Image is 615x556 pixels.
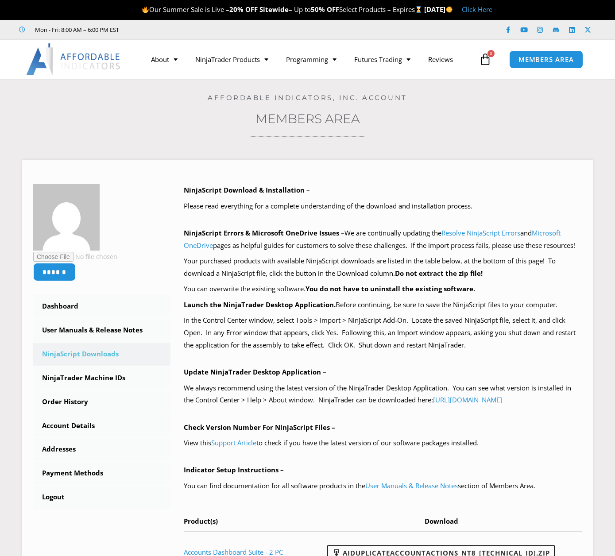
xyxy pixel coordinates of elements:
b: Update NinjaTrader Desktop Application – [184,367,326,376]
a: Payment Methods [33,462,170,485]
b: You do not have to uninstall the existing software. [306,284,475,293]
span: Product(s) [184,517,218,525]
a: Account Details [33,414,170,437]
a: Order History [33,390,170,413]
b: Do not extract the zip file! [395,269,483,278]
nav: Menu [142,49,477,69]
p: We are continually updating the and pages as helpful guides for customers to solve these challeng... [184,227,582,252]
span: 0 [487,50,495,57]
b: NinjaScript Download & Installation – [184,185,310,194]
a: About [142,49,186,69]
span: MEMBERS AREA [518,56,574,63]
a: Members Area [255,111,360,126]
p: Before continuing, be sure to save the NinjaScript files to your computer. [184,299,582,311]
strong: 20% OFF [229,5,258,14]
img: 🔥 [142,6,149,13]
span: Our Summer Sale is Live – – Up to Select Products – Expires [142,5,424,14]
a: MEMBERS AREA [509,50,583,69]
b: Check Version Number For NinjaScript Files – [184,423,335,432]
a: Addresses [33,438,170,461]
nav: Account pages [33,295,170,509]
a: User Manuals & Release Notes [33,319,170,342]
b: NinjaScript Errors & Microsoft OneDrive Issues – [184,228,344,237]
a: Dashboard [33,295,170,318]
a: Futures Trading [345,49,419,69]
p: You can overwrite the existing software. [184,283,582,295]
iframe: Customer reviews powered by Trustpilot [132,25,264,34]
img: 🌞 [446,6,453,13]
p: In the Control Center window, select Tools > Import > NinjaScript Add-On. Locate the saved NinjaS... [184,314,582,351]
a: Reviews [419,49,462,69]
a: Resolve NinjaScript Errors [441,228,520,237]
span: Download [425,517,458,525]
img: d2117ace48cef559e8e15ce27b86871a5a46866aa7b6571df7220bbf9761b8e6 [33,184,100,251]
a: NinjaTrader Products [186,49,277,69]
a: Click Here [462,5,492,14]
img: ⌛ [415,6,422,13]
p: View this to check if you have the latest version of our software packages installed. [184,437,582,449]
a: Programming [277,49,345,69]
a: User Manuals & Release Notes [365,481,458,490]
strong: 50% OFF [311,5,339,14]
a: 0 [466,46,505,72]
p: We always recommend using the latest version of the NinjaTrader Desktop Application. You can see ... [184,382,582,407]
b: Indicator Setup Instructions – [184,465,284,474]
p: You can find documentation for all software products in the section of Members Area. [184,480,582,492]
p: Please read everything for a complete understanding of the download and installation process. [184,200,582,212]
a: [URL][DOMAIN_NAME] [433,395,502,404]
a: NinjaScript Downloads [33,343,170,366]
span: Mon - Fri: 8:00 AM – 6:00 PM EST [33,24,119,35]
a: Microsoft OneDrive [184,228,561,250]
img: LogoAI | Affordable Indicators – NinjaTrader [26,43,121,75]
a: Affordable Indicators, Inc. Account [208,93,407,102]
p: Your purchased products with available NinjaScript downloads are listed in the table below, at th... [184,255,582,280]
b: Launch the NinjaTrader Desktop Application. [184,300,336,309]
a: Logout [33,486,170,509]
strong: [DATE] [424,5,453,14]
strong: Sitewide [259,5,289,14]
a: Support Article [211,438,256,447]
a: NinjaTrader Machine IDs [33,367,170,390]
